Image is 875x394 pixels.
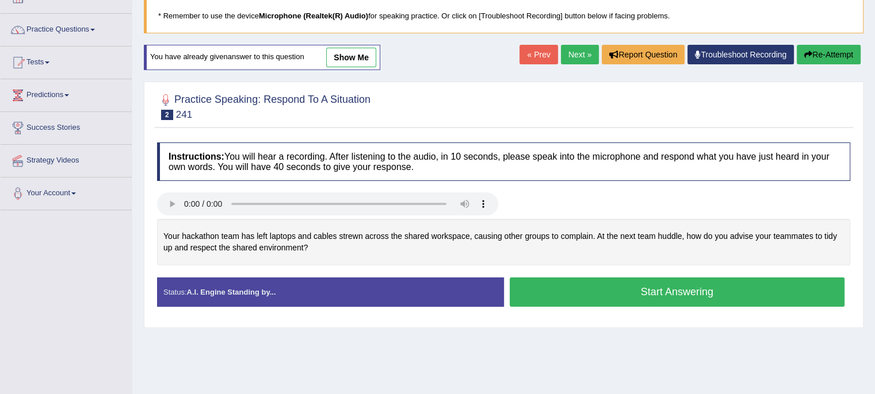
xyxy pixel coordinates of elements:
[161,110,173,120] span: 2
[169,152,224,161] b: Instructions:
[519,45,557,64] a: « Prev
[797,45,861,64] button: Re-Attempt
[510,277,845,307] button: Start Answering
[1,112,132,141] a: Success Stories
[157,142,850,181] h4: You will hear a recording. After listening to the audio, in 10 seconds, please speak into the mic...
[561,45,599,64] a: Next »
[1,79,132,108] a: Predictions
[176,109,192,120] small: 241
[157,219,850,265] div: Your hackathon team has left laptops and cables strewn across the shared workspace, causing other...
[157,277,504,307] div: Status:
[157,91,370,120] h2: Practice Speaking: Respond To A Situation
[1,47,132,75] a: Tests
[326,48,376,67] a: show me
[186,288,276,296] strong: A.I. Engine Standing by...
[1,145,132,173] a: Strategy Videos
[602,45,685,64] button: Report Question
[259,11,368,20] b: Microphone (Realtek(R) Audio)
[1,14,132,43] a: Practice Questions
[687,45,794,64] a: Troubleshoot Recording
[144,45,380,70] div: You have already given answer to this question
[1,177,132,206] a: Your Account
